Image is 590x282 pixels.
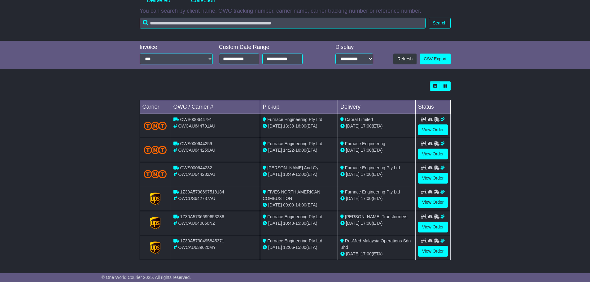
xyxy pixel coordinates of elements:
[283,221,294,226] span: 10:48
[361,172,372,177] span: 17:00
[283,124,294,128] span: 13:38
[295,221,306,226] span: 15:30
[283,245,294,250] span: 12:06
[361,148,372,153] span: 17:00
[150,241,160,254] img: GetCarrierServiceLogo
[340,147,413,154] div: (ETA)
[393,54,417,64] button: Refresh
[268,221,282,226] span: [DATE]
[340,238,411,250] span: ResMed Malaysia Operations Sdn Bhd
[418,173,448,184] a: View Order
[283,148,294,153] span: 14:22
[178,196,215,201] span: OWCUS642737AU
[346,251,360,256] span: [DATE]
[338,100,415,114] td: Delivery
[180,189,224,194] span: 1Z30A5738697518184
[268,245,282,250] span: [DATE]
[263,123,335,129] div: - (ETA)
[295,245,306,250] span: 15:00
[429,18,450,28] button: Search
[267,141,322,146] span: Furnace Engineering Pty Ltd
[178,221,215,226] span: OWCAU640050NZ
[345,189,400,194] span: Furnace Engineering Pty Ltd
[346,221,360,226] span: [DATE]
[346,124,360,128] span: [DATE]
[140,8,451,15] p: You can search by client name, OWC tracking number, carrier name, carrier tracking number or refe...
[340,123,413,129] div: (ETA)
[219,44,318,51] div: Custom Date Range
[345,165,400,170] span: Furnace Engineering Pty Ltd
[140,44,213,51] div: Invoice
[340,251,413,257] div: (ETA)
[295,124,306,128] span: 16:00
[295,202,306,207] span: 14:00
[345,141,385,146] span: Furnace Engineering
[268,124,282,128] span: [DATE]
[418,197,448,208] a: View Order
[178,124,215,128] span: OWCAU644791AU
[102,275,191,280] span: © One World Courier 2025. All rights reserved.
[267,238,322,243] span: Furnace Engineering Pty Ltd
[180,238,224,243] span: 1Z30A5730495845371
[263,244,335,251] div: - (ETA)
[171,100,260,114] td: OWC / Carrier #
[144,146,167,154] img: TNT_Domestic.png
[150,193,160,205] img: GetCarrierServiceLogo
[144,170,167,178] img: TNT_Domestic.png
[418,149,448,159] a: View Order
[267,165,320,170] span: [PERSON_NAME] And Gyr
[283,202,294,207] span: 09:00
[263,189,320,201] span: FIVES NORTH AMERICAN COMBUSTION
[263,171,335,178] div: - (ETA)
[180,214,224,219] span: 1Z30A5736699653286
[144,122,167,130] img: TNT_Domestic.png
[268,148,282,153] span: [DATE]
[140,100,171,114] td: Carrier
[361,221,372,226] span: 17:00
[415,100,450,114] td: Status
[263,220,335,227] div: - (ETA)
[335,44,373,51] div: Display
[361,124,372,128] span: 17:00
[361,251,372,256] span: 17:00
[180,141,212,146] span: OWS000644259
[340,195,413,202] div: (ETA)
[361,196,372,201] span: 17:00
[418,246,448,257] a: View Order
[150,217,160,229] img: GetCarrierServiceLogo
[263,202,335,208] div: - (ETA)
[346,196,360,201] span: [DATE]
[345,117,373,122] span: Capral Limited
[178,148,215,153] span: OWCAU644259AU
[346,148,360,153] span: [DATE]
[340,220,413,227] div: (ETA)
[295,172,306,177] span: 15:00
[268,202,282,207] span: [DATE]
[283,172,294,177] span: 13:49
[180,165,212,170] span: OWS000644232
[295,148,306,153] span: 16:00
[178,245,216,250] span: OWCAU639620MY
[340,171,413,178] div: (ETA)
[267,214,322,219] span: Furnace Engineering Pty Ltd
[178,172,215,177] span: OWCAU644232AU
[418,124,448,135] a: View Order
[263,147,335,154] div: - (ETA)
[418,222,448,232] a: View Order
[346,172,360,177] span: [DATE]
[345,214,408,219] span: [PERSON_NAME] Transformers
[180,117,212,122] span: OWS000644791
[268,172,282,177] span: [DATE]
[267,117,322,122] span: Furnace Engineering Pty Ltd
[420,54,450,64] a: CSV Export
[260,100,338,114] td: Pickup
